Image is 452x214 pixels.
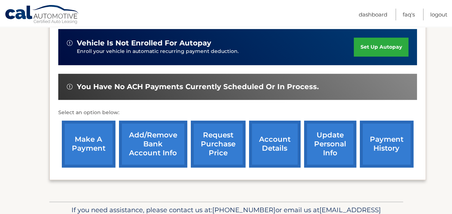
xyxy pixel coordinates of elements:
span: You have no ACH payments currently scheduled or in process. [77,82,319,91]
a: Cal Automotive [5,5,80,25]
a: FAQ's [403,9,415,20]
img: alert-white.svg [67,40,73,46]
a: make a payment [62,121,115,167]
a: update personal info [304,121,356,167]
p: Enroll your vehicle in automatic recurring payment deduction. [77,48,354,55]
p: Select an option below: [58,108,417,117]
a: Add/Remove bank account info [119,121,187,167]
a: set up autopay [354,38,408,57]
a: Logout [430,9,447,20]
a: Dashboard [359,9,387,20]
span: vehicle is not enrolled for autopay [77,39,211,48]
span: [PHONE_NUMBER] [212,206,275,214]
a: account details [249,121,300,167]
a: request purchase price [191,121,245,167]
a: payment history [360,121,413,167]
img: alert-white.svg [67,84,73,89]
